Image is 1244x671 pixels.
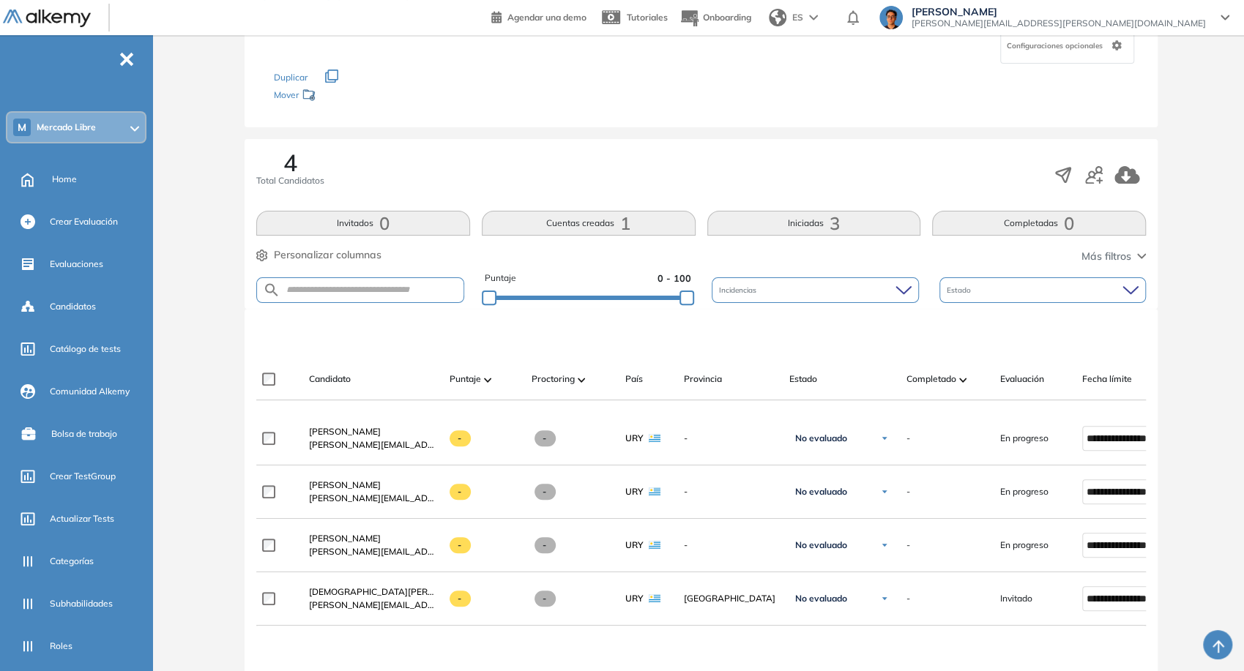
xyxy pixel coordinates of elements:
[309,372,351,386] span: Candidato
[309,479,381,490] span: [PERSON_NAME]
[1081,249,1131,264] span: Más filtros
[880,434,889,443] img: Ícono de flecha
[50,640,72,653] span: Roles
[625,539,643,552] span: URY
[309,545,438,558] span: [PERSON_NAME][EMAIL_ADDRESS][PERSON_NAME][DOMAIN_NAME]
[309,532,438,545] a: [PERSON_NAME]
[625,432,643,445] span: URY
[491,7,586,25] a: Agendar una demo
[880,594,889,603] img: Ícono de flecha
[1000,27,1134,64] div: Configuraciones opcionales
[649,594,660,603] img: URY
[309,479,438,492] a: [PERSON_NAME]
[684,539,778,552] span: -
[50,215,118,228] span: Crear Evaluación
[703,12,751,23] span: Onboarding
[769,9,786,26] img: world
[625,372,643,386] span: País
[50,342,121,356] span: Catálogo de tests
[947,285,974,296] span: Estado
[50,385,130,398] span: Comunidad Alkemy
[906,485,910,498] span: -
[450,484,471,500] span: -
[719,285,759,296] span: Incidencias
[880,541,889,550] img: Ícono de flecha
[707,211,921,236] button: Iniciadas3
[450,372,481,386] span: Puntaje
[658,271,691,285] span: 0 - 100
[1082,372,1132,386] span: Fecha límite
[535,484,556,500] span: -
[712,277,918,303] div: Incidencias
[1000,592,1032,605] span: Invitado
[309,438,438,451] span: [PERSON_NAME][EMAIL_ADDRESS][PERSON_NAME][DOMAIN_NAME]
[795,432,847,444] span: No evaluado
[679,2,751,34] button: Onboarding
[649,541,660,550] img: URY
[263,281,280,299] img: SEARCH_ALT
[1000,432,1049,445] span: En progreso
[50,470,116,483] span: Crear TestGroup
[939,277,1146,303] div: Estado
[309,599,438,612] span: [PERSON_NAME][EMAIL_ADDRESS][PERSON_NAME][DOMAIN_NAME]
[50,258,103,271] span: Evaluaciones
[649,434,660,443] img: URY
[51,427,117,441] span: Bolsa de trabajo
[792,11,803,24] span: ES
[50,512,114,525] span: Actualizar Tests
[37,121,96,133] span: Mercado Libre
[906,539,910,552] span: -
[795,486,847,498] span: No evaluado
[274,247,381,263] span: Personalizar columnas
[932,211,1146,236] button: Completadas0
[795,593,847,604] span: No evaluado
[256,174,324,187] span: Total Candidatos
[50,300,96,313] span: Candidatos
[1000,372,1044,386] span: Evaluación
[880,487,889,496] img: Ícono de flecha
[906,432,910,445] span: -
[309,533,381,544] span: [PERSON_NAME]
[309,586,480,597] span: [DEMOGRAPHIC_DATA][PERSON_NAME]
[482,211,696,236] button: Cuentas creadas1
[274,83,420,110] div: Mover
[906,592,910,605] span: -
[912,6,1206,18] span: [PERSON_NAME]
[684,372,722,386] span: Provincia
[1081,249,1146,264] button: Más filtros
[50,597,113,610] span: Subhabilidades
[649,487,660,496] img: URY
[52,173,77,186] span: Home
[625,485,643,498] span: URY
[256,211,470,236] button: Invitados0
[627,12,668,23] span: Tutoriales
[1000,539,1049,552] span: En progreso
[485,271,516,285] span: Puntaje
[309,585,438,599] a: [DEMOGRAPHIC_DATA][PERSON_NAME]
[507,12,586,23] span: Agendar una demo
[309,426,381,437] span: [PERSON_NAME]
[309,425,438,438] a: [PERSON_NAME]
[3,10,91,28] img: Logo
[450,430,471,446] span: -
[450,591,471,607] span: -
[535,430,556,446] span: -
[256,247,381,263] button: Personalizar columnas
[578,378,585,382] img: [missing "en.ARROW_ALT" translation]
[283,151,297,174] span: 4
[535,537,556,553] span: -
[309,492,438,505] span: [PERSON_NAME][EMAIL_ADDRESS][PERSON_NAME][DOMAIN_NAME]
[912,18,1206,29] span: [PERSON_NAME][EMAIL_ADDRESS][PERSON_NAME][DOMAIN_NAME]
[684,432,778,445] span: -
[684,592,778,605] span: [GEOGRAPHIC_DATA]
[450,537,471,553] span: -
[532,372,575,386] span: Proctoring
[1000,485,1049,498] span: En progreso
[535,591,556,607] span: -
[795,539,847,551] span: No evaluado
[625,592,643,605] span: URY
[18,121,26,133] span: M
[1007,40,1106,51] span: Configuraciones opcionales
[809,15,818,20] img: arrow
[789,372,817,386] span: Estado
